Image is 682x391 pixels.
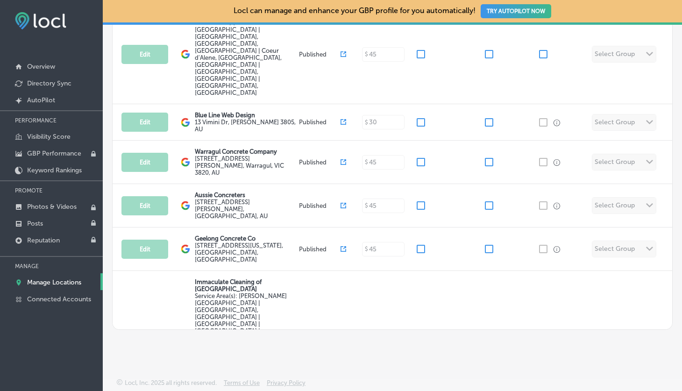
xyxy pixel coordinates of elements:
p: Photos & Videos [27,203,77,211]
img: logo [181,157,190,167]
img: logo [181,118,190,127]
p: Published [299,51,341,58]
label: [STREET_ADDRESS][PERSON_NAME] , Warragul, VIC 3820, AU [195,155,296,176]
button: TRY AUTOPILOT NOW [481,4,551,18]
button: Edit [121,45,168,64]
a: Terms of Use [224,379,260,391]
p: Aussie Concreters [195,192,296,199]
button: Edit [121,196,168,215]
label: [STREET_ADDRESS][US_STATE] , [GEOGRAPHIC_DATA], [GEOGRAPHIC_DATA] [195,242,296,263]
p: Visibility Score [27,133,71,141]
p: Published [299,119,341,126]
p: Manage Locations [27,278,81,286]
p: Published [299,202,341,209]
p: Posts [27,220,43,227]
p: GBP Performance [27,149,81,157]
button: Edit [121,153,168,172]
p: Published [299,246,341,253]
p: AutoPilot [27,96,55,104]
img: logo [181,50,190,59]
img: fda3e92497d09a02dc62c9cd864e3231.png [15,12,66,29]
p: Immaculate Cleaning of [GEOGRAPHIC_DATA] [195,278,296,292]
p: Blue Line Web Design [195,112,296,119]
p: Keyword Rankings [27,166,82,174]
img: logo [181,244,190,254]
a: Privacy Policy [267,379,305,391]
button: Edit [121,240,168,259]
p: Directory Sync [27,79,71,87]
label: [STREET_ADDRESS][PERSON_NAME] , [GEOGRAPHIC_DATA], AU [195,199,296,220]
p: Reputation [27,236,60,244]
p: Connected Accounts [27,295,91,303]
img: logo [181,201,190,210]
p: Overview [27,63,55,71]
p: Geelong Concrete Co [195,235,296,242]
button: Edit [121,113,168,132]
p: Warragul Concrete Company [195,148,296,155]
label: 13 Vimini Dr , [PERSON_NAME] 3805, AU [195,119,296,133]
span: United States | Hayden, ID, USA | Coeur d'Alene, ID, USA | Rathdrum, ID 83858, USA | Post Falls, ... [195,19,282,96]
p: Locl, Inc. 2025 all rights reserved. [125,379,217,386]
p: Published [299,159,341,166]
